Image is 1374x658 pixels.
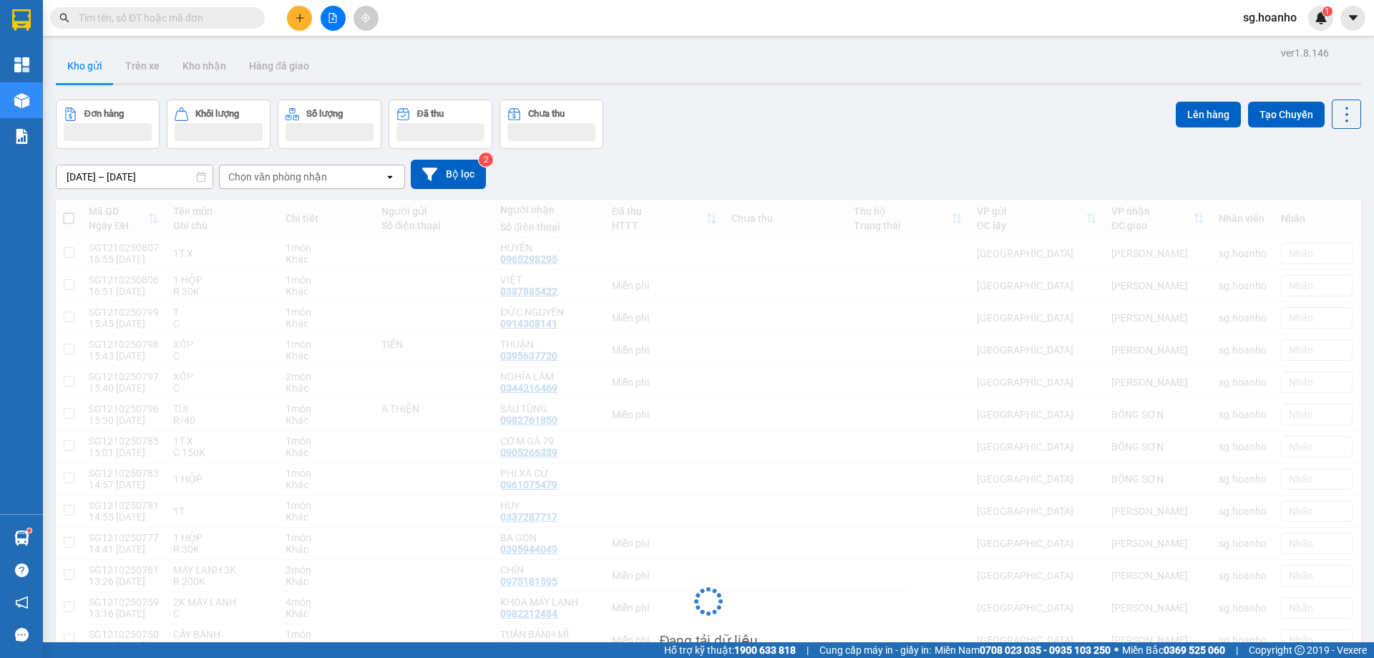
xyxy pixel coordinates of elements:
[57,165,213,188] input: Select a date range.
[1347,11,1360,24] span: caret-down
[14,129,29,144] img: solution-icon
[59,13,69,23] span: search
[287,6,312,31] button: plus
[417,109,444,119] div: Đã thu
[384,171,396,183] svg: open
[56,100,160,149] button: Đơn hàng
[14,531,29,546] img: warehouse-icon
[306,109,343,119] div: Số lượng
[980,644,1111,656] strong: 0708 023 035 - 0935 103 250
[389,100,492,149] button: Đã thu
[664,642,796,658] span: Hỗ trợ kỹ thuật:
[295,13,305,23] span: plus
[819,642,931,658] span: Cung cấp máy in - giấy in:
[15,596,29,609] span: notification
[354,6,379,31] button: aim
[1114,647,1119,653] span: ⚪️
[79,10,248,26] input: Tìm tên, số ĐT hoặc mã đơn
[1236,642,1238,658] span: |
[500,100,603,149] button: Chưa thu
[1325,6,1330,16] span: 1
[14,57,29,72] img: dashboard-icon
[15,563,29,577] span: question-circle
[27,528,31,533] sup: 1
[1122,642,1225,658] span: Miền Bắc
[56,49,114,83] button: Kho gửi
[1176,102,1241,127] button: Lên hàng
[734,644,796,656] strong: 1900 633 818
[12,9,31,31] img: logo-vxr
[1281,45,1329,61] div: ver 1.8.146
[361,13,371,23] span: aim
[1232,9,1308,26] span: sg.hoanho
[660,630,758,652] div: Đang tải dữ liệu
[171,49,238,83] button: Kho nhận
[15,628,29,642] span: message
[1340,6,1365,31] button: caret-down
[807,642,809,658] span: |
[278,100,381,149] button: Số lượng
[1295,645,1305,655] span: copyright
[195,109,239,119] div: Khối lượng
[328,13,338,23] span: file-add
[1164,644,1225,656] strong: 0369 525 060
[1315,11,1327,24] img: icon-new-feature
[1248,102,1325,127] button: Tạo Chuyến
[167,100,271,149] button: Khối lượng
[84,109,124,119] div: Đơn hàng
[528,109,565,119] div: Chưa thu
[479,153,493,167] sup: 2
[228,170,327,184] div: Chọn văn phòng nhận
[1322,6,1332,16] sup: 1
[238,49,321,83] button: Hàng đã giao
[411,160,486,189] button: Bộ lọc
[321,6,346,31] button: file-add
[114,49,171,83] button: Trên xe
[14,93,29,108] img: warehouse-icon
[935,642,1111,658] span: Miền Nam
